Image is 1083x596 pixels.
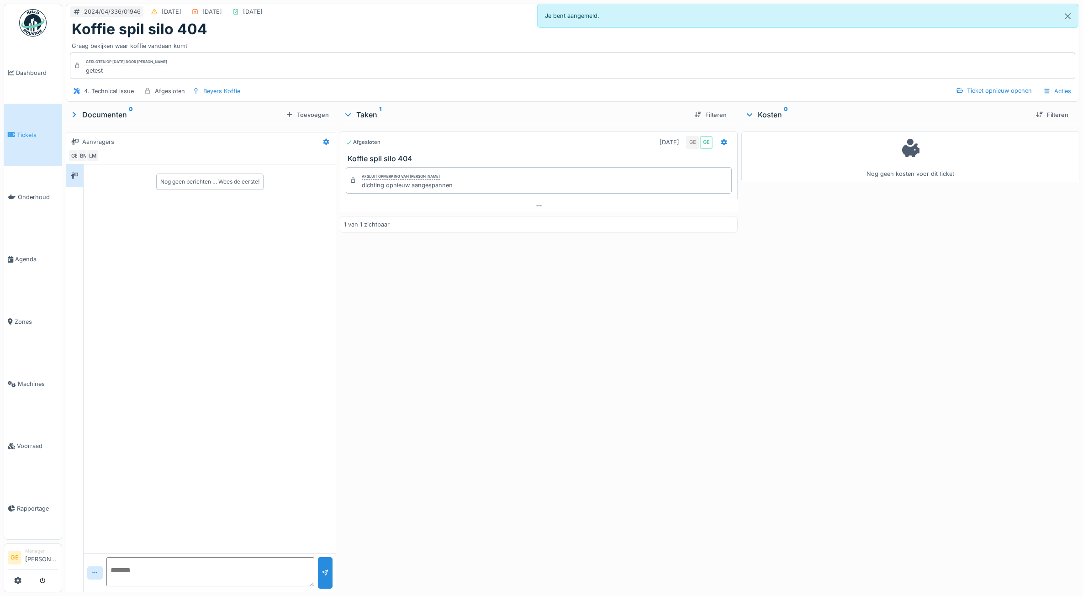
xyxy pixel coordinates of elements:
div: [DATE] [202,7,222,16]
div: Acties [1039,84,1075,98]
div: Afgesloten [346,138,380,146]
sup: 0 [129,109,133,120]
div: Toevoegen [282,109,333,121]
div: Manager [25,548,58,554]
div: Filteren [691,109,730,121]
div: Filteren [1032,109,1072,121]
button: Close [1057,4,1078,28]
span: Rapportage [17,504,58,513]
div: 2024/04/336/01946 [84,7,141,16]
h3: Koffie spil silo 404 [348,154,734,163]
div: Graag bekijken waar koffie vandaan komt [72,38,1073,50]
span: Voorraad [17,442,58,450]
sup: 1 [379,109,381,120]
div: [DATE] [162,7,181,16]
div: Ticket opnieuw openen [952,84,1035,97]
div: [DATE] [660,138,679,147]
div: 1 van 1 zichtbaar [344,220,390,229]
div: Afsluit opmerking van [PERSON_NAME] [362,174,440,180]
span: Zones [15,317,58,326]
span: Agenda [15,255,58,264]
span: Tickets [17,131,58,139]
a: Rapportage [4,477,62,539]
a: Zones [4,290,62,353]
div: 4. Technical issue [84,87,134,95]
span: Onderhoud [18,193,58,201]
div: dichting opnieuw aangespannen [362,181,453,190]
div: Aanvragers [82,137,114,146]
div: Taken [343,109,687,120]
div: LM [86,149,99,162]
div: GE [700,136,713,149]
sup: 0 [784,109,788,120]
h1: Koffie spil silo 404 [72,21,207,38]
li: GE [8,551,21,564]
a: GE Manager[PERSON_NAME] [8,548,58,570]
a: Voorraad [4,415,62,477]
img: Badge_color-CXgf-gQk.svg [19,9,47,37]
a: Dashboard [4,42,62,104]
div: Kosten [745,109,1029,120]
div: [DATE] [243,7,263,16]
div: getest [86,66,167,75]
div: Documenten [69,109,282,120]
div: Je bent aangemeld. [537,4,1079,28]
span: Dashboard [16,69,58,77]
a: Machines [4,353,62,415]
div: GE [686,136,699,149]
div: Nog geen kosten voor dit ticket [747,136,1073,178]
div: Gesloten op [DATE] door [PERSON_NAME] [86,59,167,65]
div: BM [77,149,90,162]
div: Nog geen berichten … Wees de eerste! [160,178,259,186]
a: Tickets [4,104,62,166]
div: GE [68,149,81,162]
span: Machines [18,380,58,388]
a: Onderhoud [4,166,62,228]
a: Agenda [4,228,62,290]
div: Afgesloten [155,87,185,95]
li: [PERSON_NAME] [25,548,58,567]
div: Beyers Koffie [203,87,240,95]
